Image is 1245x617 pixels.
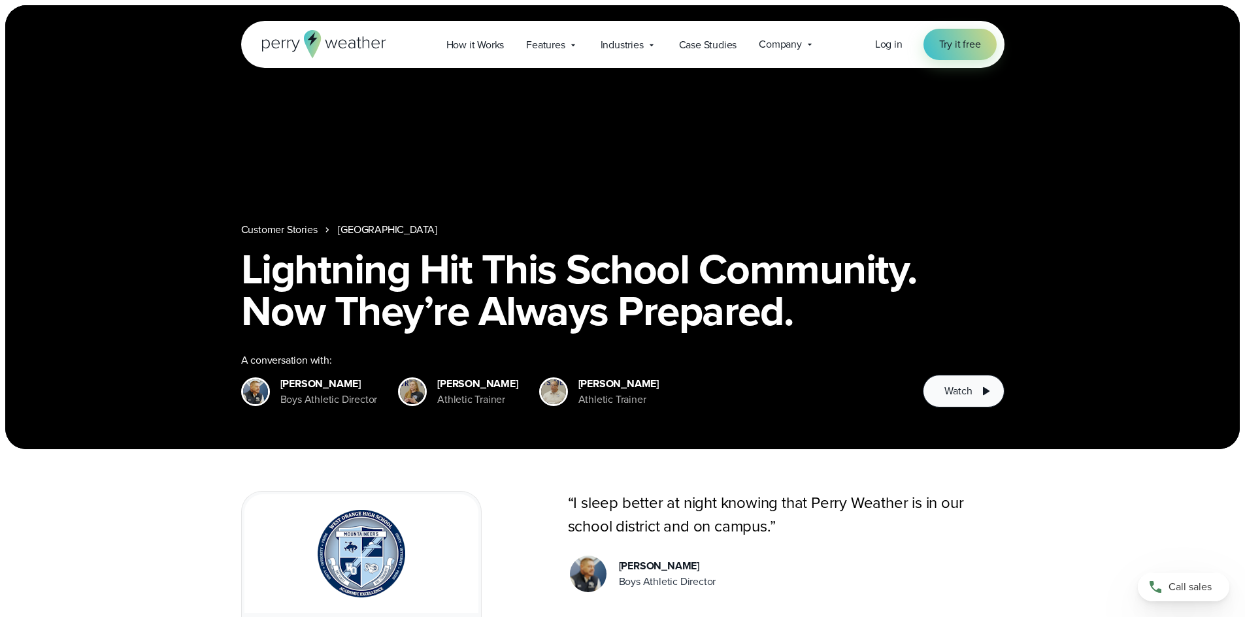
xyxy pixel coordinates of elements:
[318,510,405,597] img: West Orange High School
[5,40,1240,52] div: Delete
[5,29,1240,40] div: Move To ...
[446,37,505,53] span: How it Works
[1138,573,1229,601] a: Call sales
[241,248,1004,332] h1: Lightning Hit This School Community. Now They’re Always Prepared.
[923,375,1004,407] button: Watch
[939,37,981,52] span: Try it free
[5,76,1240,87] div: Rename
[923,29,997,60] a: Try it free
[5,87,1240,99] div: Move To ...
[5,5,1240,17] div: Sort A > Z
[619,558,716,574] div: [PERSON_NAME]
[578,392,659,407] div: Athletic Trainer
[679,37,737,53] span: Case Studies
[568,491,964,538] span: “I sleep better at night knowing that Perry Weather is in our school district and on campus.”
[437,392,518,407] div: Athletic Trainer
[241,222,1004,238] nav: Breadcrumb
[578,376,659,392] div: [PERSON_NAME]
[668,31,748,58] a: Case Studies
[5,17,1240,29] div: Sort New > Old
[280,376,378,392] div: [PERSON_NAME]
[1169,579,1212,595] span: Call sales
[5,52,1240,64] div: Options
[526,37,565,53] span: Features
[875,37,903,52] a: Log in
[338,222,437,238] a: [GEOGRAPHIC_DATA]
[241,353,903,368] div: A conversation with:
[759,37,802,52] span: Company
[5,64,1240,76] div: Sign out
[435,31,516,58] a: How it Works
[280,392,378,407] div: Boys Athletic Director
[437,376,518,392] div: [PERSON_NAME]
[619,574,716,590] div: Boys Athletic Director
[601,37,644,53] span: Industries
[944,383,972,399] span: Watch
[241,222,318,238] a: Customer Stories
